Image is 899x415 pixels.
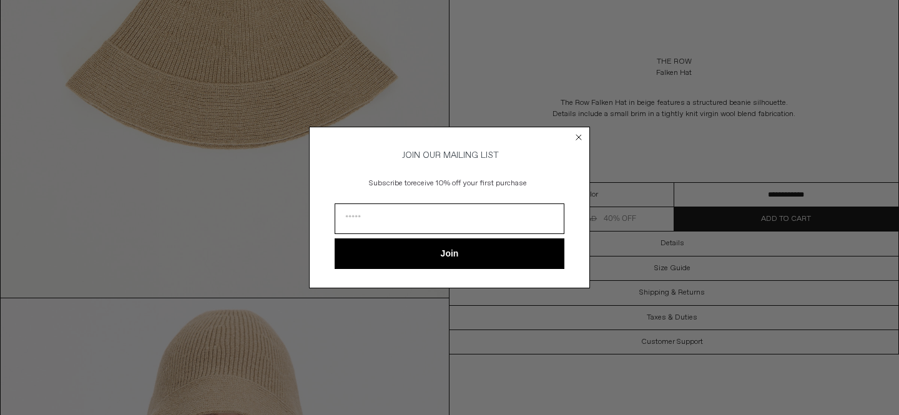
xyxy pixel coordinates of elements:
button: Close dialog [572,131,585,144]
input: Email [335,203,564,234]
span: receive 10% off your first purchase [411,178,527,188]
span: Subscribe to [369,178,411,188]
button: Join [335,238,564,269]
span: JOIN OUR MAILING LIST [400,150,499,161]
